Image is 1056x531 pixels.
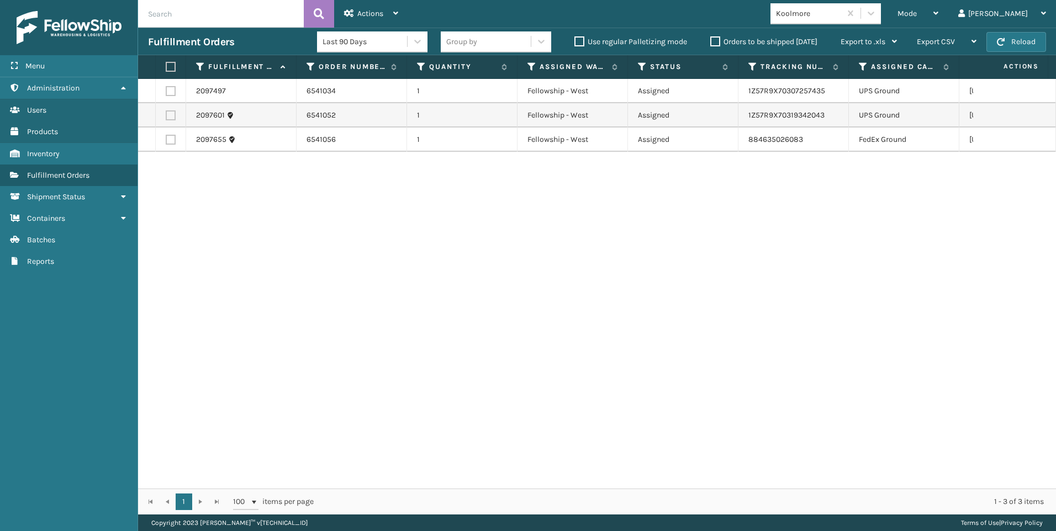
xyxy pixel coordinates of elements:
label: Assigned Carrier Service [871,62,938,72]
label: Order Number [319,62,386,72]
span: Products [27,127,58,136]
span: Export CSV [917,37,955,46]
h3: Fulfillment Orders [148,35,234,49]
a: Privacy Policy [1001,519,1043,527]
span: Actions [969,57,1046,76]
a: 1Z57R9X70319342043 [748,110,825,120]
label: Status [650,62,717,72]
td: 1 [407,79,518,103]
td: 1 [407,128,518,152]
div: Last 90 Days [323,36,408,47]
td: 6541034 [297,79,407,103]
span: Actions [357,9,383,18]
td: Assigned [628,128,738,152]
td: UPS Ground [849,79,959,103]
span: Fulfillment Orders [27,171,89,180]
td: Assigned [628,103,738,128]
span: Export to .xls [841,37,885,46]
a: 2097497 [196,86,226,97]
label: Quantity [429,62,496,72]
a: 2097655 [196,134,226,145]
span: 100 [233,496,250,507]
a: 1 [176,493,192,510]
label: Orders to be shipped [DATE] [710,37,817,46]
div: 1 - 3 of 3 items [329,496,1044,507]
a: 884635026083 [748,135,803,144]
span: Menu [25,61,45,71]
img: logo [17,11,122,44]
p: Copyright 2023 [PERSON_NAME]™ v [TECHNICAL_ID] [151,514,308,531]
td: Fellowship - West [518,128,628,152]
td: Fellowship - West [518,103,628,128]
button: Reload [986,32,1046,52]
td: UPS Ground [849,103,959,128]
span: Shipment Status [27,192,85,201]
div: Group by [446,36,477,47]
td: 6541056 [297,128,407,152]
td: 1 [407,103,518,128]
td: Fellowship - West [518,79,628,103]
td: Assigned [628,79,738,103]
span: Reports [27,257,54,266]
label: Assigned Warehouse [540,62,606,72]
label: Use regular Palletizing mode [574,37,687,46]
span: Batches [27,235,55,245]
label: Tracking Number [761,62,827,72]
span: Containers [27,214,65,223]
span: Mode [897,9,917,18]
label: Fulfillment Order Id [208,62,275,72]
td: 6541052 [297,103,407,128]
span: Administration [27,83,80,93]
a: Terms of Use [961,519,999,527]
span: Inventory [27,149,60,158]
td: FedEx Ground [849,128,959,152]
span: items per page [233,493,314,510]
div: | [961,514,1043,531]
div: Koolmore [776,8,842,19]
span: Users [27,105,46,115]
a: 2097601 [196,110,225,121]
a: 1Z57R9X70307257435 [748,86,825,95]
